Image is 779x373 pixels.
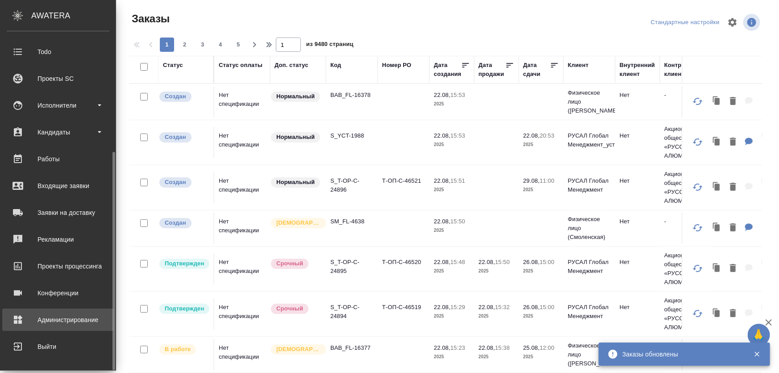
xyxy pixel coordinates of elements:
div: Дата создания [434,61,461,79]
button: Клонировать [708,305,725,323]
p: 2025 [479,352,514,361]
p: 15:53 [450,132,465,139]
p: 2025 [434,226,470,235]
td: Т-ОП-С-46520 [378,253,429,285]
p: 15:29 [450,304,465,310]
p: - [664,91,707,100]
span: 3 [196,40,210,49]
div: Todo [7,45,109,59]
div: Выставляется автоматически при создании заказа [158,176,209,189]
div: Статус по умолчанию для стандартных заказов [270,176,321,189]
td: Нет спецификации [214,298,270,330]
p: Акционерное общество «РУССКИЙ АЛЮМИНИ... [664,125,707,160]
p: 2025 [523,312,559,321]
div: AWATERA [31,7,116,25]
div: Заявки на доставку [7,206,109,219]
p: 22.08, [434,92,450,98]
p: 15:53 [450,92,465,98]
td: Нет спецификации [214,339,270,370]
button: Обновить [687,91,708,112]
p: Создан [165,178,186,187]
button: Удалить [725,219,741,237]
p: Нет [620,303,655,312]
p: 15:00 [540,259,554,265]
span: Настроить таблицу [722,12,743,33]
button: Клонировать [708,133,725,151]
p: BAB_FL-16377 [330,344,373,352]
p: S_T-OP-C-24896 [330,176,373,194]
p: 11:00 [540,177,554,184]
p: S_T-OP-C-24895 [330,258,373,276]
p: Срочный [276,259,303,268]
p: 22.08, [479,259,495,265]
p: 20:53 [540,132,554,139]
p: 22.08, [479,344,495,351]
p: Создан [165,133,186,142]
p: Подтвержден [165,304,204,313]
p: 15:51 [450,177,465,184]
p: Нет [620,217,655,226]
p: 25.08, [523,344,540,351]
p: SM_FL-4638 [330,217,373,226]
a: Работы [2,148,114,170]
div: Доп. статус [275,61,308,70]
span: Посмотреть информацию [743,14,762,31]
p: Нормальный [276,178,315,187]
button: Закрыть [748,350,766,358]
p: Нет [620,91,655,100]
div: Выставляет КМ после уточнения всех необходимых деталей и получения согласия клиента на запуск. С ... [158,258,209,270]
a: Проекты процессинга [2,255,114,277]
p: Срочный [276,304,303,313]
a: Заявки на доставку [2,201,114,224]
p: [DEMOGRAPHIC_DATA] [276,218,321,227]
div: Проекты процессинга [7,260,109,273]
td: Нет спецификации [214,213,270,244]
p: 2025 [523,267,559,276]
a: Todo [2,41,114,63]
td: Нет спецификации [214,127,270,158]
p: Нет [620,176,655,185]
button: 🙏 [748,324,770,346]
button: 5 [231,38,246,52]
div: Дата продажи [479,61,505,79]
p: Нормальный [276,92,315,101]
p: 22.08, [523,132,540,139]
span: 🙏 [751,326,767,344]
div: Кандидаты [7,126,109,139]
div: Рекламации [7,233,109,246]
span: из 9480 страниц [306,39,354,52]
p: Физическое лицо ([PERSON_NAME]) [568,88,611,115]
p: Физическое лицо (Смоленская) [568,215,611,242]
p: 22.08, [434,304,450,310]
button: Клонировать [708,219,725,237]
p: - [664,217,707,226]
div: Дата сдачи [523,61,550,79]
div: Контрагент клиента [664,61,707,79]
p: 15:48 [450,259,465,265]
p: 29.08, [523,177,540,184]
div: Выставляется автоматически, если на указанный объем услуг необходимо больше времени в стандартном... [270,303,321,315]
button: Клонировать [708,178,725,197]
div: Выставляет ПМ после принятия заказа от КМа [158,344,209,356]
a: Рекламации [2,228,114,251]
p: 22.08, [434,218,450,225]
button: Обновить [687,258,708,279]
td: Нет спецификации [214,86,270,117]
p: 2025 [434,352,470,361]
span: Заказы [129,12,170,26]
div: Входящие заявки [7,179,109,193]
p: Физическое лицо ([PERSON_NAME]) [568,341,611,368]
p: Подтвержден [165,259,204,268]
p: 2025 [434,140,470,149]
button: Клонировать [708,92,725,111]
p: S_T-OP-C-24894 [330,303,373,321]
div: Исполнители [7,99,109,112]
div: Номер PO [382,61,411,70]
button: Обновить [687,176,708,198]
button: Обновить [687,131,708,153]
p: 2025 [523,352,559,361]
div: Выставляет КМ после уточнения всех необходимых деталей и получения согласия клиента на запуск. С ... [158,303,209,315]
p: 15:50 [495,259,510,265]
p: 2025 [523,140,559,149]
button: Удалить [725,178,741,197]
